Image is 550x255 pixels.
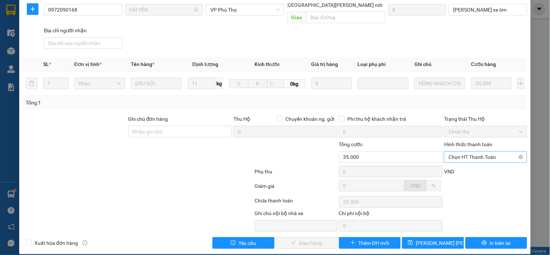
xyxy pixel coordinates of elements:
li: Số 10 ngõ 15 Ngọc Hồi, [PERSON_NAME], [GEOGRAPHIC_DATA] [68,18,303,27]
button: delete [26,78,37,89]
span: Giao [287,12,306,23]
button: save[PERSON_NAME] [PERSON_NAME] [402,237,464,249]
input: VD: Bàn, Ghế [131,78,182,89]
button: plus [27,3,38,15]
span: Phí thu hộ khách nhận trả [345,115,409,123]
span: VND [410,183,421,189]
span: plus [350,240,355,246]
span: Thêm ĐH mới [358,239,389,247]
input: Dọc đường [306,12,385,23]
span: Kích thước [255,61,280,67]
input: R [248,79,267,88]
span: close-circle [519,155,523,159]
input: Ghi Chú [414,78,465,89]
input: 0 [311,78,352,89]
button: checkGiao hàng [276,237,338,249]
span: SL [43,61,49,67]
span: Đơn vị tính [74,61,102,67]
button: plusThêm ĐH mới [339,237,401,249]
button: exclamation-circleYêu cầu [212,237,274,249]
span: plus [27,6,38,12]
th: Ghi chú [412,57,468,71]
input: C [267,79,284,88]
span: Cước hàng [471,61,496,67]
label: Hình thức thanh toán [444,141,492,147]
span: % [432,183,435,189]
span: VP Phú Thọ [210,4,280,15]
div: Địa chỉ người nhận [44,26,122,34]
input: Ghi chú đơn hàng [128,126,232,137]
span: info-circle [82,240,87,246]
button: printerIn biên lai [466,237,527,249]
span: printer [482,240,487,246]
span: Tổng cước [339,141,363,147]
div: Trạng thái Thu Hộ [444,115,527,123]
span: Xuất hóa đơn hàng [32,239,81,247]
span: VND [444,169,454,174]
button: plus [517,78,524,89]
b: GỬI : VP Phú Thọ [9,53,86,65]
input: Cước giao hàng [388,4,446,16]
span: Định lượng [193,61,218,67]
span: 0kg [284,79,305,88]
span: Chuyển khoản ng. gửi [283,115,338,123]
span: [GEOGRAPHIC_DATA][PERSON_NAME] nơi [284,1,385,9]
span: Yêu cầu [239,239,256,247]
div: Chưa thanh toán [254,197,338,209]
li: Hotline: 19001155 [68,27,303,36]
div: Phụ thu [254,168,338,180]
span: Chưa thu [448,126,522,137]
span: Thu Hộ [233,116,250,122]
input: D [229,79,248,88]
input: 0 [471,78,512,89]
span: user [194,7,199,12]
span: Giá trị hàng [311,61,338,67]
th: Loại phụ phí [355,57,412,71]
label: Ghi chú đơn hàng [128,116,168,122]
span: save [408,240,413,246]
span: Tên hàng [131,61,154,67]
div: Ghi chú nội bộ nhà xe [255,209,337,220]
span: exclamation-circle [231,240,236,246]
img: logo.jpg [9,9,45,45]
input: Tên người nhận [129,6,192,14]
span: Chọn HT Thanh Toán [448,152,522,163]
input: Địa chỉ của người nhận [44,37,122,49]
span: In biên lai [490,239,511,247]
div: Tổng: 1 [26,99,213,107]
div: Giảm giá [254,182,338,195]
span: kg [216,78,223,89]
span: Khác [79,78,121,89]
span: [PERSON_NAME] [PERSON_NAME] [416,239,495,247]
div: Chi phí nội bộ [339,209,443,220]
